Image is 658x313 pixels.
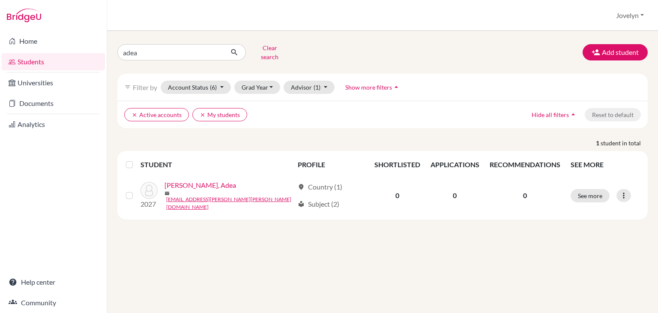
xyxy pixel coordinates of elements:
span: (1) [314,84,320,91]
button: Reset to default [585,108,641,121]
div: Country (1) [298,182,342,192]
i: arrow_drop_up [569,110,577,119]
input: Find student by name... [117,44,224,60]
button: Show more filtersarrow_drop_up [338,81,408,94]
a: [EMAIL_ADDRESS][PERSON_NAME][PERSON_NAME][DOMAIN_NAME] [166,196,294,211]
strong: 1 [596,138,601,147]
th: PROFILE [293,154,369,175]
button: Advisor(1) [284,81,335,94]
p: 0 [490,190,560,201]
span: mail [164,191,170,196]
th: APPLICATIONS [425,154,485,175]
a: Community [2,294,105,311]
a: Help center [2,274,105,291]
td: 0 [369,175,425,216]
i: clear [132,112,138,118]
button: Grad Year [234,81,281,94]
img: Aliaj, Adea [141,182,158,199]
div: Subject (2) [298,199,339,209]
span: local_library [298,201,305,208]
button: Hide all filtersarrow_drop_up [524,108,585,121]
img: Bridge-U [7,9,41,22]
th: RECOMMENDATIONS [485,154,565,175]
th: SEE MORE [565,154,644,175]
th: SHORTLISTED [369,154,425,175]
button: clearActive accounts [124,108,189,121]
i: clear [200,112,206,118]
p: 2027 [141,199,158,209]
a: Analytics [2,116,105,133]
i: filter_list [124,84,131,90]
a: [PERSON_NAME], Adea [164,180,236,190]
button: See more [571,189,610,202]
span: Hide all filters [532,111,569,118]
a: Universities [2,74,105,91]
button: clearMy students [192,108,247,121]
td: 0 [425,175,485,216]
a: Documents [2,95,105,112]
i: arrow_drop_up [392,83,401,91]
span: (6) [210,84,217,91]
span: Filter by [133,83,157,91]
a: Home [2,33,105,50]
th: STUDENT [141,154,293,175]
span: student in total [601,138,648,147]
span: Show more filters [345,84,392,91]
button: Add student [583,44,648,60]
button: Clear search [246,41,293,63]
span: location_on [298,184,305,190]
button: Jovelyn [612,7,648,24]
a: Students [2,53,105,70]
button: Account Status(6) [161,81,231,94]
